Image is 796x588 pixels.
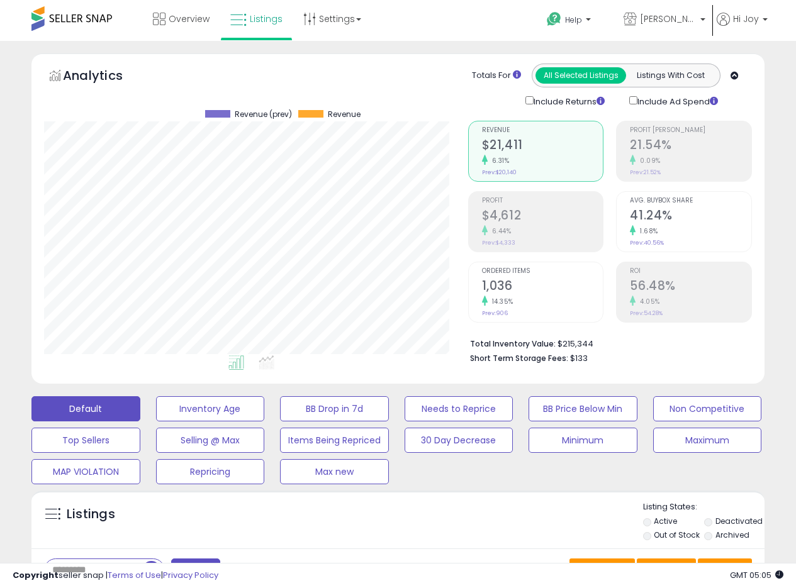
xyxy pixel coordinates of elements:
div: seller snap | | [13,570,218,582]
h2: $21,411 [482,138,603,155]
small: Prev: 54.28% [630,309,663,317]
span: Revenue [482,127,603,134]
span: Hi Joy [733,13,759,25]
span: Profit [482,197,603,204]
p: Listing States: [643,501,765,513]
button: 30 Day Decrease [405,428,513,453]
button: BB Price Below Min [529,396,637,421]
button: Needs to Reprice [405,396,513,421]
span: Profit [PERSON_NAME] [630,127,751,134]
b: Total Inventory Value: [470,338,556,349]
h2: 1,036 [482,279,603,296]
label: Out of Stock [654,530,700,540]
a: Help [537,2,612,41]
button: Max new [280,459,389,484]
small: Prev: 906 [482,309,508,317]
span: Overview [169,13,210,25]
h2: 56.48% [630,279,751,296]
small: 4.05% [636,297,660,306]
small: 6.44% [488,226,512,236]
label: Deactivated [715,516,763,526]
small: 6.31% [488,156,510,165]
span: Ordered Items [482,268,603,275]
h2: 21.54% [630,138,751,155]
strong: Copyright [13,569,59,581]
label: Archived [715,530,749,540]
button: Listings With Cost [625,67,716,84]
small: 0.09% [636,156,661,165]
small: Prev: 40.56% [630,239,664,247]
a: Privacy Policy [163,569,218,581]
a: Hi Joy [717,13,768,41]
button: MAP VIOLATION [31,459,140,484]
li: $215,344 [470,335,743,350]
div: Totals For [472,70,521,82]
i: Get Help [546,11,562,27]
button: Selling @ Max [156,428,265,453]
h2: $4,612 [482,208,603,225]
div: Include Returns [516,94,620,108]
button: Top Sellers [31,428,140,453]
button: Non Competitive [653,396,762,421]
span: [PERSON_NAME] [GEOGRAPHIC_DATA] [640,13,697,25]
label: Active [654,516,677,526]
small: Prev: $20,140 [482,169,517,176]
button: Repricing [156,459,265,484]
b: Short Term Storage Fees: [470,353,568,363]
h5: Listings [67,506,115,523]
span: ROI [630,268,751,275]
span: $133 [570,352,588,364]
button: Default [31,396,140,421]
small: Prev: 21.52% [630,169,661,176]
span: Listings [250,13,283,25]
button: Items Being Repriced [280,428,389,453]
small: Prev: $4,333 [482,239,515,247]
span: Revenue (prev) [235,110,292,119]
span: 2025-08-13 05:05 GMT [730,569,783,581]
h5: Analytics [63,67,147,87]
button: Maximum [653,428,762,453]
h2: 41.24% [630,208,751,225]
button: All Selected Listings [535,67,626,84]
span: Avg. Buybox Share [630,197,751,204]
div: Include Ad Spend [620,94,738,108]
button: BB Drop in 7d [280,396,389,421]
button: Inventory Age [156,396,265,421]
span: Help [565,14,582,25]
small: 1.68% [636,226,658,236]
span: Revenue [328,110,361,119]
small: 14.35% [488,297,513,306]
button: Minimum [529,428,637,453]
